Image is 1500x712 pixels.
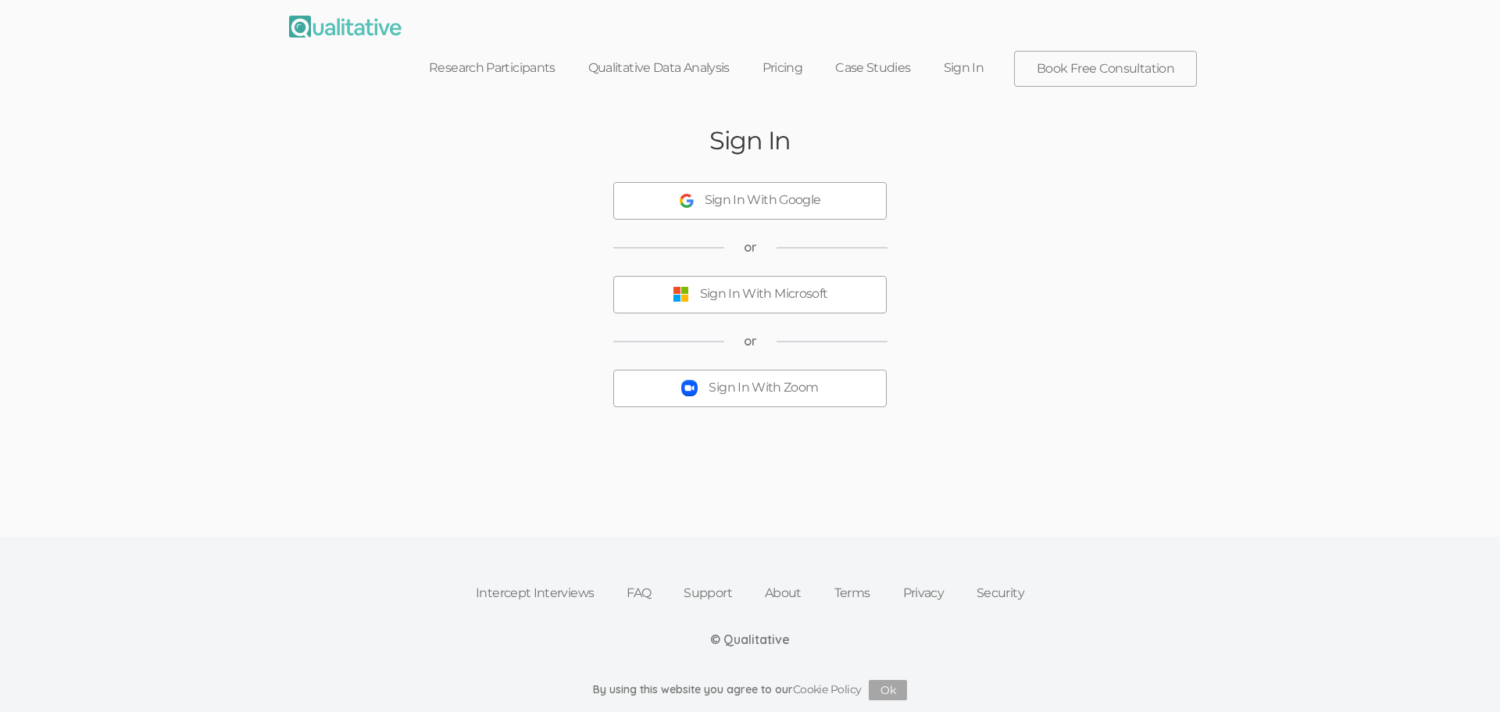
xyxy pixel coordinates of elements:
[613,276,887,313] button: Sign In With Microsoft
[289,16,402,38] img: Qualitative
[748,576,818,610] a: About
[887,576,961,610] a: Privacy
[744,332,757,350] span: or
[681,380,698,396] img: Sign In With Zoom
[710,631,790,649] div: © Qualitative
[667,576,748,610] a: Support
[709,379,818,397] div: Sign In With Zoom
[960,576,1041,610] a: Security
[572,51,746,85] a: Qualitative Data Analysis
[700,285,828,303] div: Sign In With Microsoft
[869,680,907,700] button: Ok
[927,51,1001,85] a: Sign In
[613,182,887,220] button: Sign In With Google
[680,194,694,208] img: Sign In With Google
[709,127,791,154] h2: Sign In
[459,576,610,610] a: Intercept Interviews
[1015,52,1196,86] a: Book Free Consultation
[613,370,887,407] button: Sign In With Zoom
[705,191,821,209] div: Sign In With Google
[412,51,572,85] a: Research Participants
[744,238,757,256] span: or
[610,576,667,610] a: FAQ
[819,51,927,85] a: Case Studies
[818,576,887,610] a: Terms
[593,680,908,700] div: By using this website you agree to our
[673,286,689,302] img: Sign In With Microsoft
[793,682,862,696] a: Cookie Policy
[746,51,820,85] a: Pricing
